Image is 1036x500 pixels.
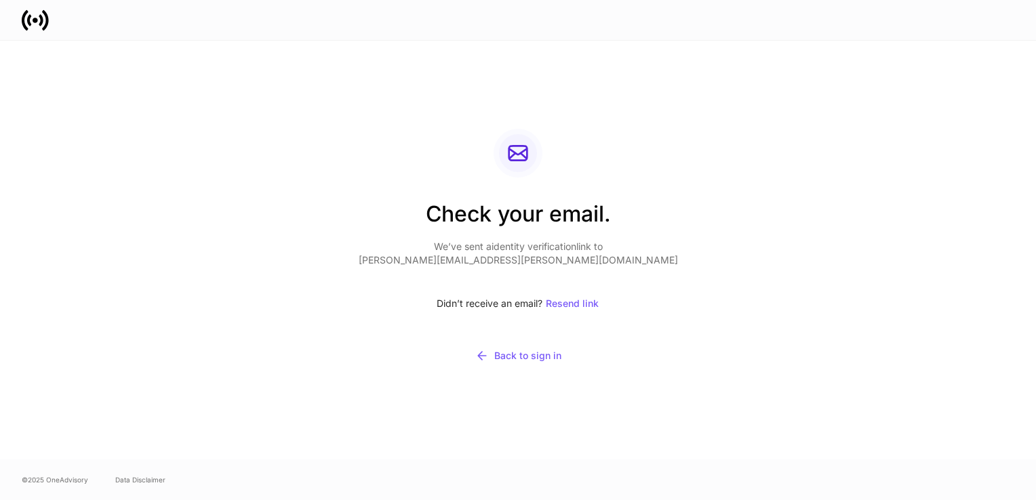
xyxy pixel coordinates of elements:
[546,299,599,308] div: Resend link
[359,340,678,371] button: Back to sign in
[475,349,561,362] div: Back to sign in
[22,474,88,485] span: © 2025 OneAdvisory
[359,240,678,267] p: We’ve sent a identity verification link to [PERSON_NAME][EMAIL_ADDRESS][PERSON_NAME][DOMAIN_NAME]
[545,289,599,318] button: Resend link
[359,199,678,240] h2: Check your email.
[115,474,165,485] a: Data Disclaimer
[359,289,678,318] div: Didn’t receive an email?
